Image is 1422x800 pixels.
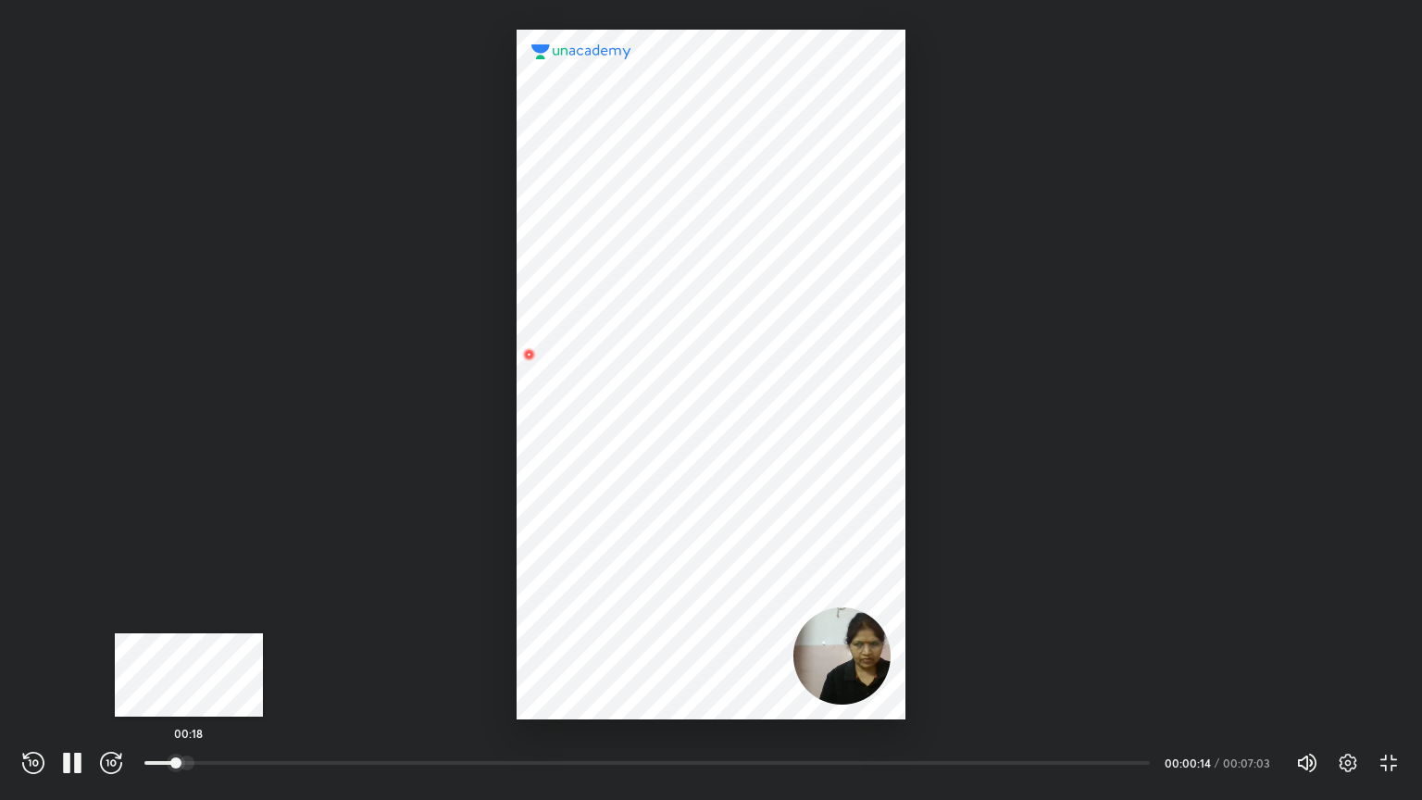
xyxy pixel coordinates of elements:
img: logo.2a7e12a2.svg [531,44,631,59]
div: 00:00:14 [1165,757,1211,769]
div: 00:07:03 [1223,757,1274,769]
h5: 00:18 [174,728,203,739]
div: / [1215,757,1219,769]
img: wMgqJGBwKWe8AAAAABJRU5ErkJggg== [518,344,541,366]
